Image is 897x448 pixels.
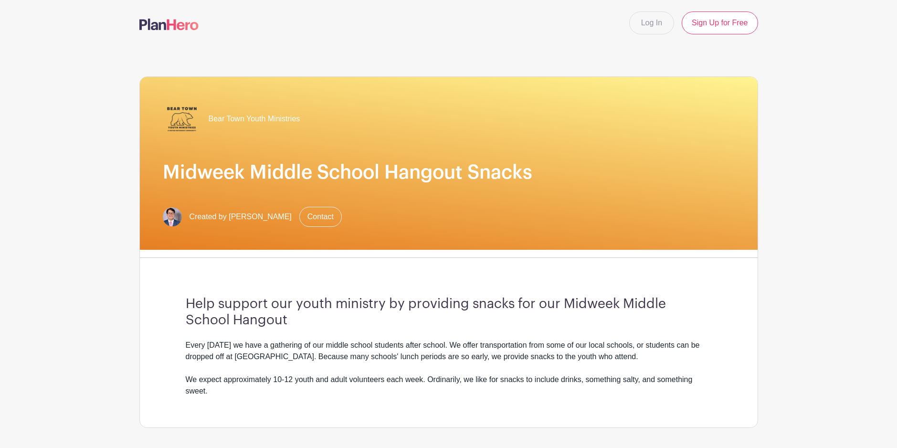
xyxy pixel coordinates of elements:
[682,11,758,34] a: Sign Up for Free
[209,113,300,125] span: Bear Town Youth Ministries
[186,340,712,397] div: Every [DATE] we have a gathering of our middle school students after school. We offer transportat...
[163,100,201,138] img: Bear%20Town%20Youth%20Ministries%20Logo.png
[190,211,292,223] span: Created by [PERSON_NAME]
[163,207,182,226] img: T.%20Moore%20Headshot%202024.jpg
[163,161,735,184] h1: Midweek Middle School Hangout Snacks
[186,296,712,328] h3: Help support our youth ministry by providing snacks for our Midweek Middle School Hangout
[299,207,342,227] a: Contact
[139,19,199,30] img: logo-507f7623f17ff9eddc593b1ce0a138ce2505c220e1c5a4e2b4648c50719b7d32.svg
[629,11,674,34] a: Log In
